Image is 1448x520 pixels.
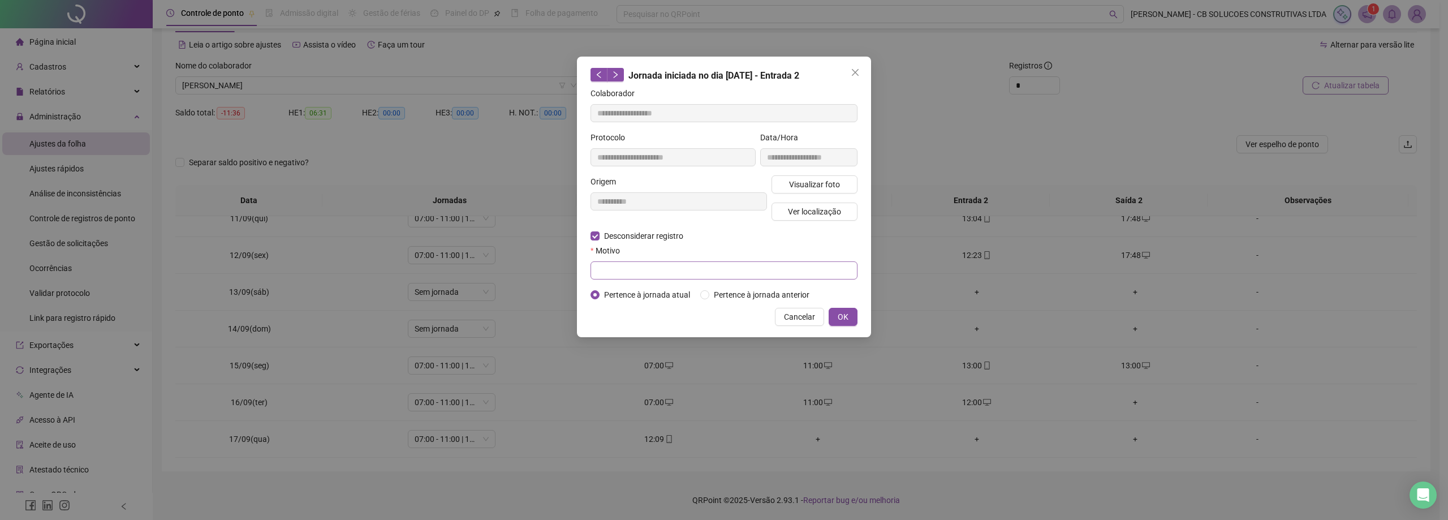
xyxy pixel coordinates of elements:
label: Data/Hora [760,131,805,144]
button: left [591,68,607,81]
span: Desconsiderar registro [600,230,688,242]
span: Ver localização [788,205,841,218]
span: Cancelar [784,311,815,323]
button: Ver localização [772,203,857,221]
label: Colaborador [591,87,642,100]
button: OK [829,308,857,326]
div: Jornada iniciada no dia [DATE] - Entrada 2 [591,68,857,83]
span: Visualizar foto [789,178,840,191]
span: Pertence à jornada anterior [709,289,814,301]
span: left [595,71,603,79]
label: Origem [591,175,623,188]
span: right [611,71,619,79]
div: Open Intercom Messenger [1410,482,1437,509]
button: right [607,68,624,81]
button: Cancelar [775,308,824,326]
button: Visualizar foto [772,175,857,194]
label: Protocolo [591,131,632,144]
span: OK [838,311,848,323]
span: Pertence à jornada atual [600,289,695,301]
span: close [851,68,860,77]
label: Motivo [591,244,627,257]
button: Close [846,63,864,81]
